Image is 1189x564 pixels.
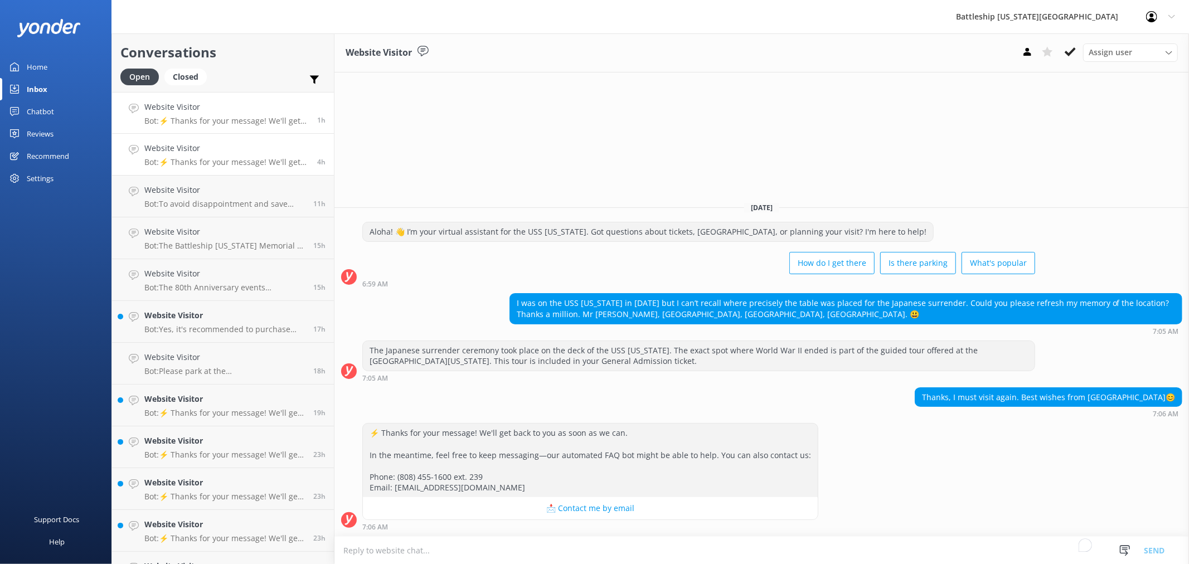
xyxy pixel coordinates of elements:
span: [DATE] [744,203,779,212]
h4: Website Visitor [144,477,305,489]
span: Sep 03 2025 04:13am (UTC -10:00) Pacific/Honolulu [317,157,326,167]
a: Website VisitorBot:⚡ Thanks for your message! We'll get back to you as soon as we can. In the mea... [112,92,334,134]
p: Bot: To avoid disappointment and save time, it's highly recommended to reserve tickets or tours t... [144,199,305,209]
h4: Website Visitor [144,518,305,531]
a: Website VisitorBot:⚡ Thanks for your message! We'll get back to you as soon as we can. In the mea... [112,134,334,176]
button: What's popular [962,252,1035,274]
a: Website VisitorBot:⚡ Thanks for your message! We'll get back to you as soon as we can. In the mea... [112,426,334,468]
div: Assign User [1083,43,1178,61]
h4: Website Visitor [144,184,305,196]
h4: Website Visitor [144,142,309,154]
div: Home [27,56,47,78]
h4: Website Visitor [144,393,305,405]
p: Bot: The 80th Anniversary events commemorating the end of WWII will take place from [DATE] to [DA... [144,283,305,293]
button: How do I get there [789,252,875,274]
span: Sep 02 2025 01:07pm (UTC -10:00) Pacific/Honolulu [313,408,326,417]
div: Settings [27,167,54,189]
h4: Website Visitor [144,351,305,363]
div: Sep 03 2025 07:05am (UTC -10:00) Pacific/Honolulu [362,374,1035,382]
span: Sep 02 2025 08:50am (UTC -10:00) Pacific/Honolulu [313,492,326,501]
span: Sep 02 2025 05:05pm (UTC -10:00) Pacific/Honolulu [313,283,326,292]
div: Sep 03 2025 06:59am (UTC -10:00) Pacific/Honolulu [362,280,1035,288]
textarea: To enrich screen reader interactions, please activate Accessibility in Grammarly extension settings [334,537,1189,564]
div: Help [49,531,65,553]
img: yonder-white-logo.png [17,19,81,37]
div: Reviews [27,123,54,145]
span: Sep 02 2025 05:14pm (UTC -10:00) Pacific/Honolulu [313,241,326,250]
p: Bot: ⚡ Thanks for your message! We'll get back to you as soon as we can. In the meantime, feel fr... [144,157,309,167]
div: Chatbot [27,100,54,123]
span: Sep 02 2025 08:53am (UTC -10:00) Pacific/Honolulu [313,450,326,459]
a: Website VisitorBot:To avoid disappointment and save time, it's highly recommended to reserve tick... [112,176,334,217]
a: Website VisitorBot:The 80th Anniversary events commemorating the end of WWII will take place from... [112,259,334,301]
h3: Website Visitor [346,46,412,60]
div: Recommend [27,145,69,167]
a: Website VisitorBot:The Battleship [US_STATE] Memorial is located on an active U.S. Navy base and ... [112,217,334,259]
p: Bot: The Battleship [US_STATE] Memorial is located on an active U.S. Navy base and can be accesse... [144,241,305,251]
a: Website VisitorBot:⚡ Thanks for your message! We'll get back to you as soon as we can. In the mea... [112,385,334,426]
p: Bot: Please park at the [GEOGRAPHIC_DATA] parking lot, which has a fee of $7, and then take the s... [144,366,305,376]
p: Bot: Yes, it's recommended to purchase tickets in advance. You can check availability and purchas... [144,324,305,334]
a: Website VisitorBot:⚡ Thanks for your message! We'll get back to you as soon as we can. In the mea... [112,468,334,510]
strong: 7:06 AM [1153,411,1178,417]
h4: Website Visitor [144,268,305,280]
strong: 7:06 AM [362,524,388,531]
strong: 7:05 AM [362,375,388,382]
div: Aloha! 👋 I’m your virtual assistant for the USS [US_STATE]. Got questions about tickets, [GEOGRAP... [363,222,933,241]
span: Sep 02 2025 09:00pm (UTC -10:00) Pacific/Honolulu [313,199,326,208]
a: Website VisitorBot:Yes, it's recommended to purchase tickets in advance. You can check availabili... [112,301,334,343]
div: ⚡ Thanks for your message! We'll get back to you as soon as we can. In the meantime, feel free to... [363,424,818,497]
p: Bot: ⚡ Thanks for your message! We'll get back to you as soon as we can. In the meantime, feel fr... [144,492,305,502]
span: Sep 03 2025 07:06am (UTC -10:00) Pacific/Honolulu [317,115,326,125]
p: Bot: ⚡ Thanks for your message! We'll get back to you as soon as we can. In the meantime, feel fr... [144,533,305,543]
p: Bot: ⚡ Thanks for your message! We'll get back to you as soon as we can. In the meantime, feel fr... [144,116,309,126]
a: Website VisitorBot:⚡ Thanks for your message! We'll get back to you as soon as we can. In the mea... [112,510,334,552]
a: Open [120,70,164,82]
div: Thanks, I must visit again. Best wishes from [GEOGRAPHIC_DATA]😊 [915,388,1182,407]
button: 📩 Contact me by email [363,497,818,519]
div: Inbox [27,78,47,100]
strong: 6:59 AM [362,281,388,288]
div: Support Docs [35,508,80,531]
div: Sep 03 2025 07:06am (UTC -10:00) Pacific/Honolulu [362,523,818,531]
span: Sep 02 2025 08:49am (UTC -10:00) Pacific/Honolulu [313,533,326,543]
span: Assign user [1089,46,1132,59]
h4: Website Visitor [144,101,309,113]
h2: Conversations [120,42,326,63]
div: Sep 03 2025 07:06am (UTC -10:00) Pacific/Honolulu [915,410,1182,417]
h4: Website Visitor [144,309,305,322]
h4: Website Visitor [144,435,305,447]
span: Sep 02 2025 02:27pm (UTC -10:00) Pacific/Honolulu [313,324,326,334]
span: Sep 02 2025 02:01pm (UTC -10:00) Pacific/Honolulu [313,366,326,376]
div: The Japanese surrender ceremony took place on the deck of the USS [US_STATE]. The exact spot wher... [363,341,1035,371]
h4: Website Visitor [144,226,305,238]
a: Website VisitorBot:Please park at the [GEOGRAPHIC_DATA] parking lot, which has a fee of $7, and t... [112,343,334,385]
div: Sep 03 2025 07:05am (UTC -10:00) Pacific/Honolulu [509,327,1182,335]
p: Bot: ⚡ Thanks for your message! We'll get back to you as soon as we can. In the meantime, feel fr... [144,450,305,460]
div: Open [120,69,159,85]
button: Is there parking [880,252,956,274]
p: Bot: ⚡ Thanks for your message! We'll get back to you as soon as we can. In the meantime, feel fr... [144,408,305,418]
strong: 7:05 AM [1153,328,1178,335]
a: Closed [164,70,212,82]
div: I was on the USS [US_STATE] in [DATE] but I can’t recall where precisely the table was placed for... [510,294,1182,323]
div: Closed [164,69,207,85]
